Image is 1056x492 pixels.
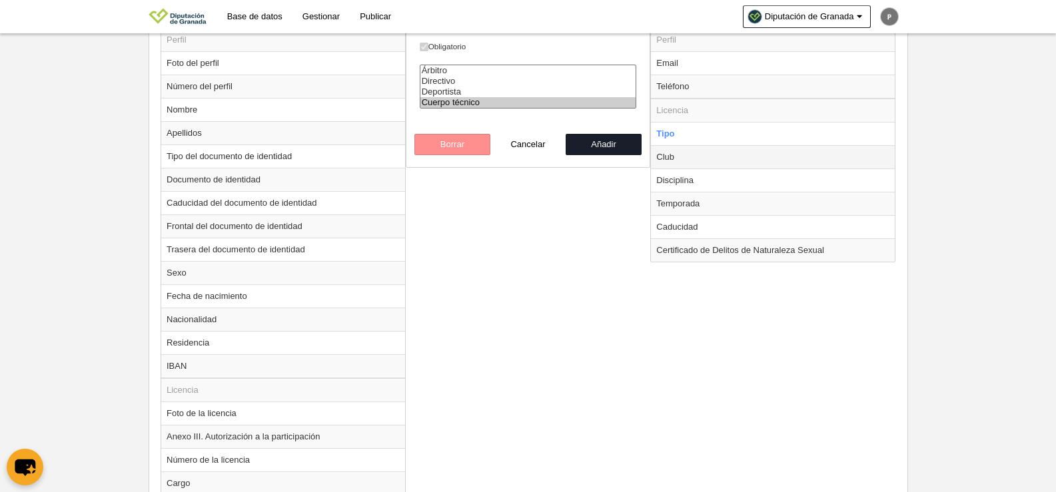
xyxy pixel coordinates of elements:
span: Diputación de Granada [765,10,854,23]
img: c2l6ZT0zMHgzMCZmcz05JnRleHQ9UCZiZz03NTc1NzU%3D.png [881,8,898,25]
td: Licencia [651,99,895,123]
td: Caducidad del documento de identidad [161,191,405,214]
td: Anexo III. Autorización a la participación [161,425,405,448]
td: Número de la licencia [161,448,405,471]
td: Residencia [161,331,405,354]
td: Número del perfil [161,75,405,98]
option: Cuerpo técnico [420,97,636,108]
img: Diputación de Granada [149,8,207,24]
td: Temporada [651,192,895,215]
td: Tipo del documento de identidad [161,144,405,168]
td: Certificado de Delitos de Naturaleza Sexual [651,238,895,262]
input: Obligatorio [420,43,428,51]
td: Caducidad [651,215,895,238]
td: Club [651,145,895,168]
td: Nombre [161,98,405,121]
td: Perfil [161,28,405,52]
td: Disciplina [651,168,895,192]
td: IBAN [161,354,405,378]
td: Perfil [651,28,895,52]
td: Foto de la licencia [161,401,405,425]
option: Árbitro [420,65,636,76]
td: Teléfono [651,75,895,99]
label: Obligatorio [420,41,637,53]
button: Cancelar [490,134,566,155]
td: Foto del perfil [161,51,405,75]
td: Sexo [161,261,405,284]
td: Apellidos [161,121,405,144]
option: Directivo [420,76,636,87]
td: Frontal del documento de identidad [161,214,405,238]
a: Diputación de Granada [743,5,871,28]
td: Email [651,51,895,75]
td: Licencia [161,378,405,402]
td: Tipo [651,122,895,145]
td: Fecha de nacimiento [161,284,405,308]
td: Nacionalidad [161,308,405,331]
button: chat-button [7,449,43,485]
option: Deportista [420,87,636,97]
img: Oa6SvBRBA39l.30x30.jpg [748,10,762,23]
td: Documento de identidad [161,168,405,191]
td: Trasera del documento de identidad [161,238,405,261]
button: Añadir [566,134,642,155]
